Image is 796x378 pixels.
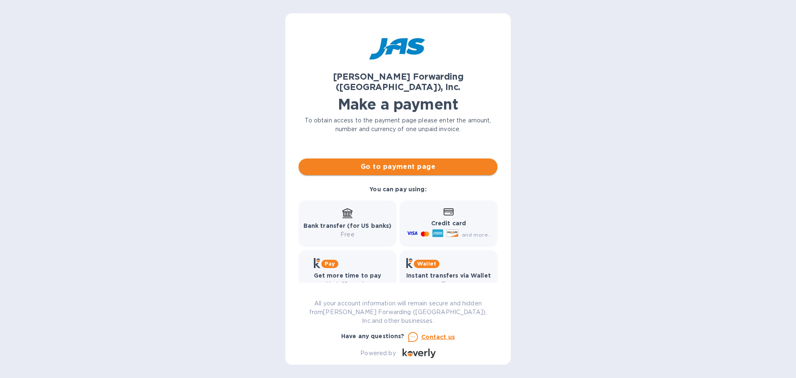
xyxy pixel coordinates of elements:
b: You can pay using: [369,186,426,193]
p: Up to 12 weeks [314,280,381,289]
p: All your account information will remain secure and hidden from [PERSON_NAME] Forwarding ([GEOGRA... [298,299,498,325]
b: Get more time to pay [314,272,381,279]
p: To obtain access to the payment page please enter the amount, number and currency of one unpaid i... [298,116,498,134]
span: Go to payment page [305,162,491,172]
b: Wallet [417,261,436,267]
b: [PERSON_NAME] Forwarding ([GEOGRAPHIC_DATA]), Inc. [333,71,464,92]
b: Instant transfers via Wallet [406,272,491,279]
b: Pay [325,261,335,267]
p: Free [303,230,392,239]
b: Have any questions? [341,333,405,339]
b: Bank transfer (for US banks) [303,222,392,229]
u: Contact us [421,334,455,340]
p: Free [406,280,491,289]
button: Go to payment page [298,159,498,175]
b: Credit card [431,220,466,227]
span: and more... [462,232,492,238]
p: Powered by [360,349,396,358]
h1: Make a payment [298,95,498,113]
